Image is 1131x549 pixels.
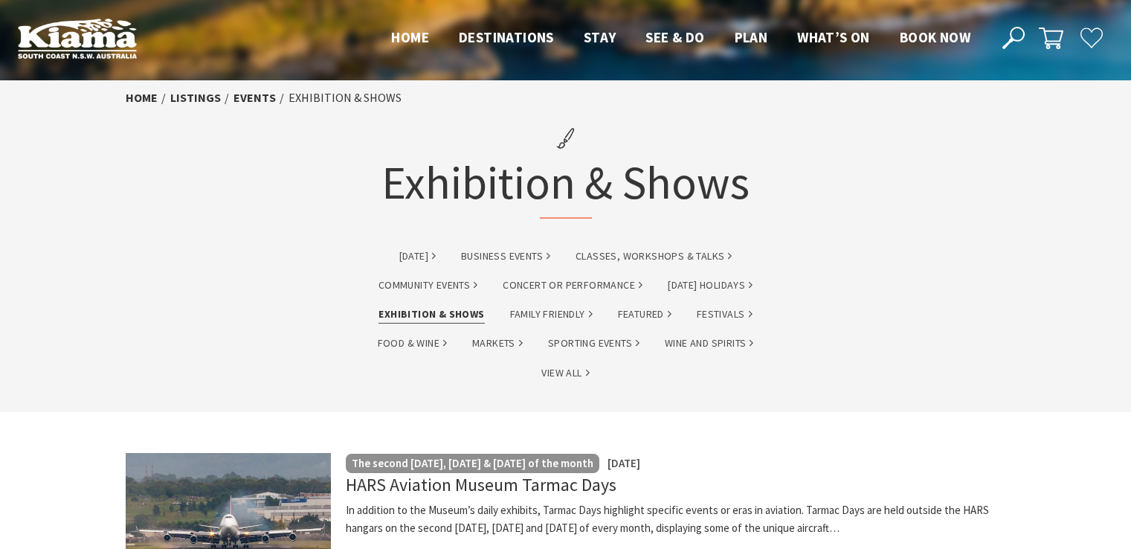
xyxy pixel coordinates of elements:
p: The second [DATE], [DATE] & [DATE] of the month [352,455,593,472]
a: Family Friendly [510,306,593,323]
a: listings [170,90,221,106]
span: Plan [735,28,768,46]
a: Concert or Performance [503,277,642,294]
a: Home [126,90,158,106]
a: Community Events [378,277,477,294]
a: View All [541,365,589,382]
span: Destinations [459,28,554,46]
a: Wine and Spirits [665,335,753,352]
a: Markets [472,335,523,352]
a: Exhibition & Shows [378,306,484,323]
span: Home [391,28,429,46]
li: Exhibition & Shows [289,89,402,108]
a: HARS Aviation Museum Tarmac Days [346,473,616,496]
span: [DATE] [608,456,640,470]
a: Sporting Events [548,335,639,352]
h1: Exhibition & Shows [381,115,750,219]
a: [DATE] [399,248,436,265]
a: Food & Wine [378,335,447,352]
a: Featured [618,306,671,323]
span: What’s On [797,28,870,46]
span: Stay [584,28,616,46]
a: Events [233,90,276,106]
span: Book now [900,28,970,46]
img: Kiama Logo [18,18,137,59]
a: Classes, Workshops & Talks [576,248,732,265]
span: See & Do [645,28,704,46]
a: Business Events [461,248,550,265]
a: [DATE] Holidays [668,277,753,294]
p: In addition to the Museum’s daily exhibits, Tarmac Days highlight specific events or eras in avia... [346,501,1006,537]
nav: Main Menu [376,26,985,51]
a: Festivals [697,306,753,323]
